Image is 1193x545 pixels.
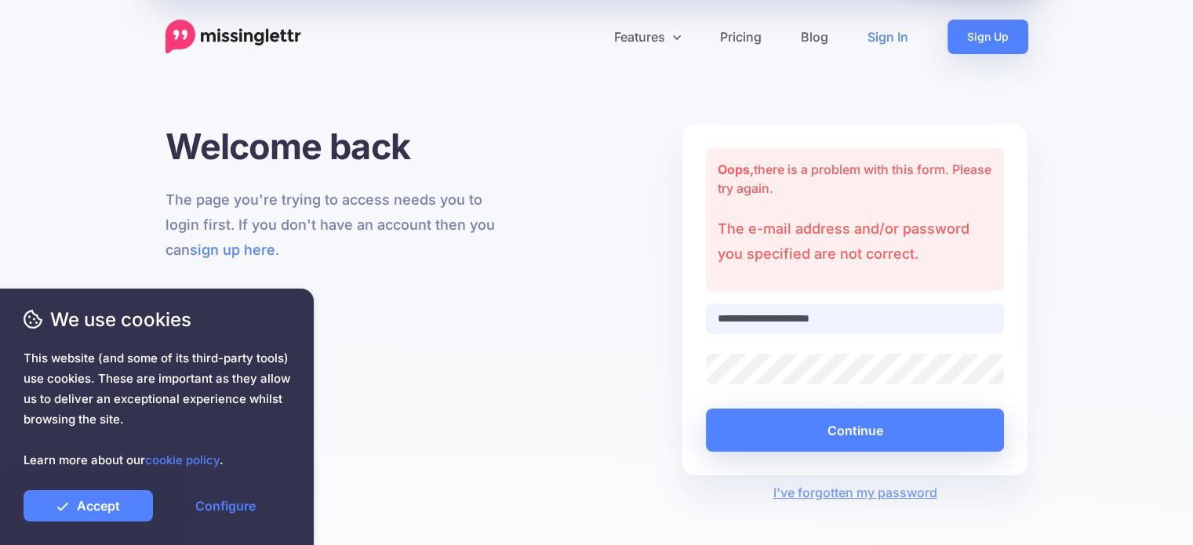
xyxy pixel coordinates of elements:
div: Domain Overview [60,93,140,103]
span: We use cookies [24,306,290,333]
img: logo_orange.svg [25,25,38,38]
a: sign up here [190,242,275,258]
div: Keywords by Traffic [173,93,264,103]
button: Continue [706,409,1005,452]
a: Accept [24,490,153,521]
div: there is a problem with this form. Please try again. [706,148,1005,291]
a: Configure [161,490,290,521]
a: Sign In [848,20,928,54]
div: v 4.0.25 [44,25,77,38]
a: Sign Up [947,20,1028,54]
strong: Oops, [718,162,754,177]
div: Domain: [DOMAIN_NAME] [41,41,173,53]
a: Pricing [700,20,781,54]
h1: Welcome back [165,125,511,168]
img: website_grey.svg [25,41,38,53]
p: The e-mail address and/or password you specified are not correct. [718,216,993,267]
img: tab_domain_overview_orange.svg [42,91,55,104]
a: I've forgotten my password [773,485,937,500]
span: This website (and some of its third-party tools) use cookies. These are important as they allow u... [24,348,290,471]
a: cookie policy [145,452,220,467]
a: Blog [781,20,848,54]
a: Features [595,20,700,54]
p: The page you're trying to access needs you to login first. If you don't have an account then you ... [165,187,511,263]
img: tab_keywords_by_traffic_grey.svg [156,91,169,104]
